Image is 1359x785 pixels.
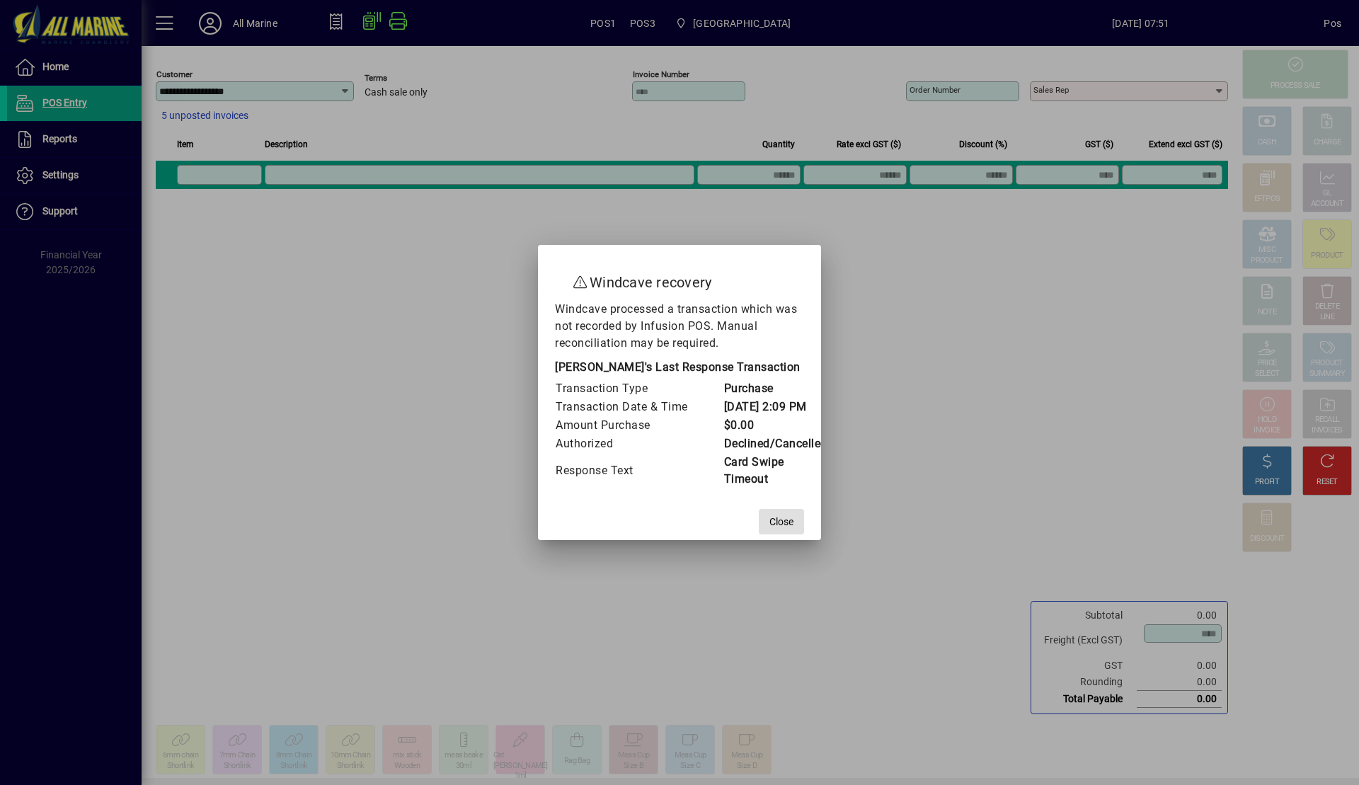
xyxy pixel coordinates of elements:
div: Windcave processed a transaction which was not recorded by Infusion POS. Manual reconciliation ma... [555,301,804,488]
td: Declined/Cancelled [723,435,827,453]
td: Amount Purchase [555,416,723,435]
td: Purchase [723,379,827,398]
td: Response Text [555,453,723,488]
td: Transaction Date & Time [555,398,723,416]
div: [PERSON_NAME]'s Last Response Transaction [555,359,804,379]
span: Close [769,515,793,529]
button: Close [759,509,804,534]
td: Transaction Type [555,379,723,398]
td: Card Swipe Timeout [723,453,827,488]
td: [DATE] 2:09 PM [723,398,827,416]
td: $0.00 [723,416,827,435]
h2: Windcave recovery [555,259,804,300]
td: Authorized [555,435,723,453]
